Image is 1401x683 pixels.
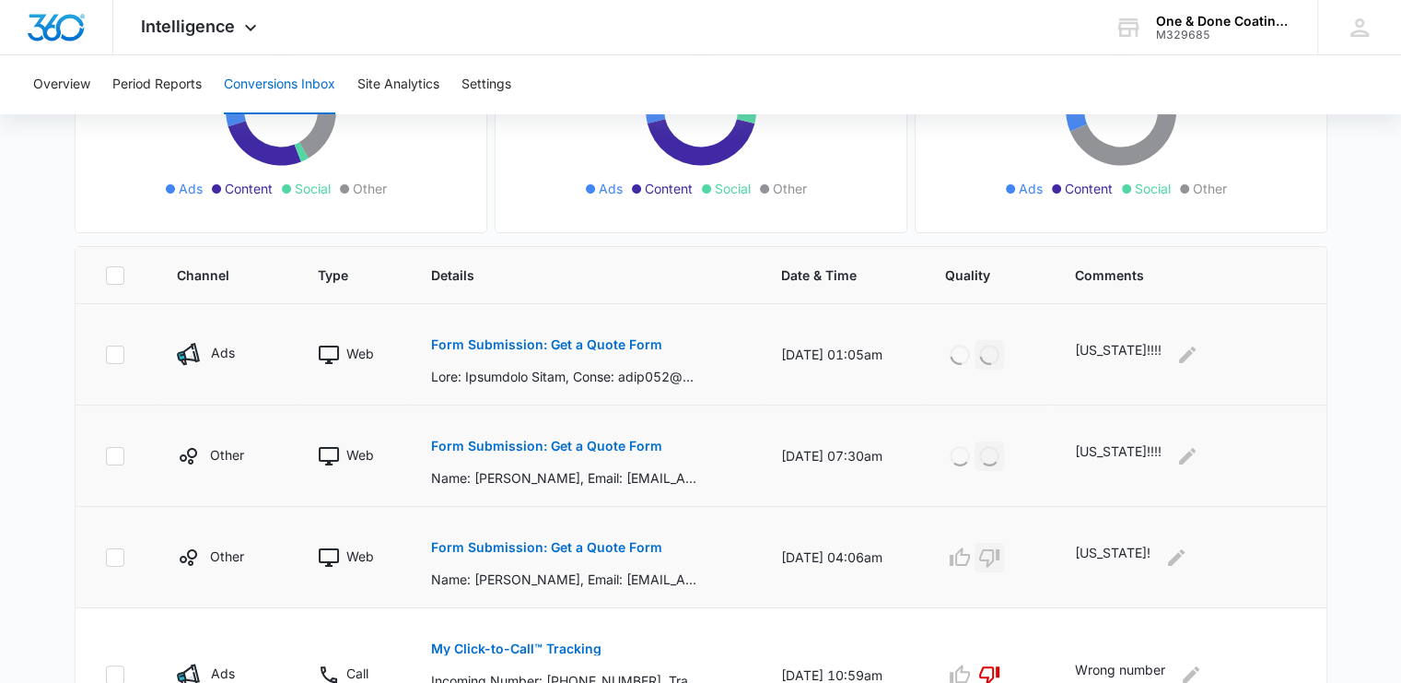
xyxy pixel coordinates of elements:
[1173,442,1202,471] button: Edit Comments
[1156,14,1290,29] div: account name
[431,627,601,671] button: My Click-to-Call™ Tracking
[353,179,387,198] span: Other
[179,179,203,198] span: Ads
[759,507,923,608] td: [DATE] 04:06am
[1173,340,1202,370] button: Edit Comments
[431,525,662,570] button: Form Submission: Get a Quote Form
[945,265,1004,285] span: Quality
[645,179,693,198] span: Content
[431,424,662,468] button: Form Submission: Get a Quote Form
[431,367,699,386] p: Lore: Ipsumdolo Sitam, Conse: adip052@elits.doe, Tempori: 507 utlabor etd, 573 magnaal eni, Adm v...
[141,17,235,36] span: Intelligence
[431,541,662,554] p: Form Submission: Get a Quote Form
[33,55,90,114] button: Overview
[211,664,235,683] p: Ads
[346,344,374,363] p: Web
[431,642,601,655] p: My Click-to-Call™ Tracking
[1075,265,1270,285] span: Comments
[346,547,374,566] p: Web
[1135,179,1171,198] span: Social
[599,179,623,198] span: Ads
[177,265,247,285] span: Channel
[210,547,244,566] p: Other
[431,440,662,453] p: Form Submission: Get a Quote Form
[715,179,751,198] span: Social
[346,445,374,465] p: Web
[759,304,923,406] td: [DATE] 01:05am
[357,55,439,114] button: Site Analytics
[431,323,662,367] button: Form Submission: Get a Quote Form
[225,179,273,198] span: Content
[431,468,699,488] p: Name: [PERSON_NAME], Email: [EMAIL_ADDRESS][DOMAIN_NAME], Address: [STREET_ADDRESS], Phone: [PHON...
[318,265,360,285] span: Type
[210,445,244,465] p: Other
[1019,179,1043,198] span: Ads
[759,406,923,507] td: [DATE] 07:30am
[346,664,368,683] p: Call
[1065,179,1113,198] span: Content
[295,179,331,198] span: Social
[1156,29,1290,41] div: account id
[781,265,874,285] span: Date & Time
[224,55,335,114] button: Conversions Inbox
[431,265,710,285] span: Details
[431,338,662,351] p: Form Submission: Get a Quote Form
[1075,543,1150,572] p: [US_STATE]!
[211,343,235,362] p: Ads
[1162,543,1191,572] button: Edit Comments
[1075,442,1162,471] p: [US_STATE]!!!!
[1075,340,1162,370] p: [US_STATE]!!!!
[773,179,807,198] span: Other
[112,55,202,114] button: Period Reports
[461,55,511,114] button: Settings
[431,570,699,589] p: Name: [PERSON_NAME], Email: [EMAIL_ADDRESS][DOMAIN_NAME], Address: [STREET_ADDRESS][US_STATE], Ph...
[1193,179,1227,198] span: Other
